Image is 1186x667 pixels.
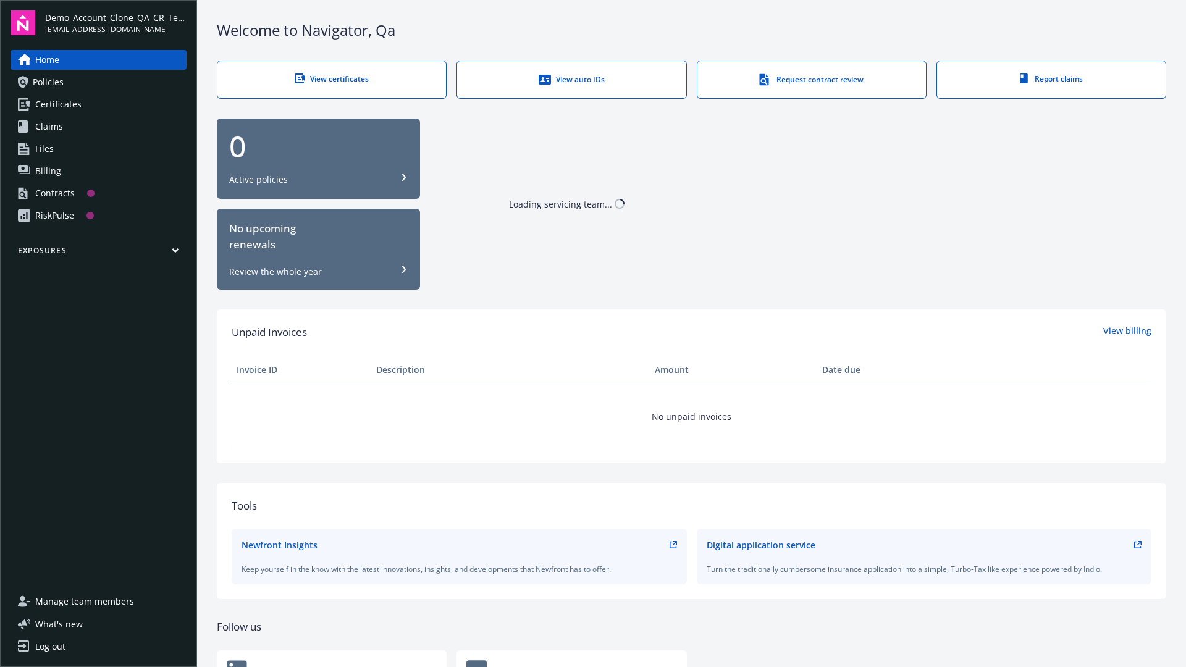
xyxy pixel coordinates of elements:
div: Report claims [962,73,1141,84]
div: View auto IDs [482,73,661,86]
img: navigator-logo.svg [11,10,35,35]
a: RiskPulse [11,206,187,225]
button: 0Active policies [217,119,420,199]
span: Policies [33,72,64,92]
th: Amount [650,355,817,385]
span: [EMAIL_ADDRESS][DOMAIN_NAME] [45,24,187,35]
span: Home [35,50,59,70]
a: Files [11,139,187,159]
div: 0 [229,132,408,161]
span: Claims [35,117,63,136]
a: View certificates [217,61,447,99]
a: Claims [11,117,187,136]
a: View billing [1103,324,1151,340]
div: Tools [232,498,1151,514]
div: Loading servicing team... [509,198,612,211]
span: Manage team members [35,592,134,611]
div: Digital application service [707,539,815,552]
div: Log out [35,637,65,657]
a: Contracts [11,183,187,203]
span: Demo_Account_Clone_QA_CR_Tests_Prospect [45,11,187,24]
a: Manage team members [11,592,187,611]
div: Contracts [35,183,75,203]
span: Billing [35,161,61,181]
div: Turn the traditionally cumbersome insurance application into a simple, Turbo-Tax like experience ... [707,564,1142,574]
button: Exposures [11,245,187,261]
a: Certificates [11,94,187,114]
a: Billing [11,161,187,181]
button: What's new [11,618,103,631]
span: What ' s new [35,618,83,631]
div: Follow us [217,619,1166,635]
th: Invoice ID [232,355,371,385]
button: No upcomingrenewalsReview the whole year [217,209,420,290]
div: Keep yourself in the know with the latest innovations, insights, and developments that Newfront h... [242,564,677,574]
span: Unpaid Invoices [232,324,307,340]
a: Policies [11,72,187,92]
a: Request contract review [697,61,927,99]
div: Newfront Insights [242,539,318,552]
button: Demo_Account_Clone_QA_CR_Tests_Prospect[EMAIL_ADDRESS][DOMAIN_NAME] [45,10,187,35]
a: Report claims [936,61,1166,99]
span: Certificates [35,94,82,114]
td: No unpaid invoices [232,385,1151,448]
div: RiskPulse [35,206,74,225]
div: Request contract review [722,73,901,86]
div: Active policies [229,174,288,186]
th: Date due [817,355,957,385]
a: View auto IDs [456,61,686,99]
th: Description [371,355,650,385]
div: Review the whole year [229,266,322,278]
div: View certificates [242,73,421,84]
a: Home [11,50,187,70]
div: No upcoming renewals [229,220,408,253]
div: Welcome to Navigator , Qa [217,20,1166,41]
span: Files [35,139,54,159]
